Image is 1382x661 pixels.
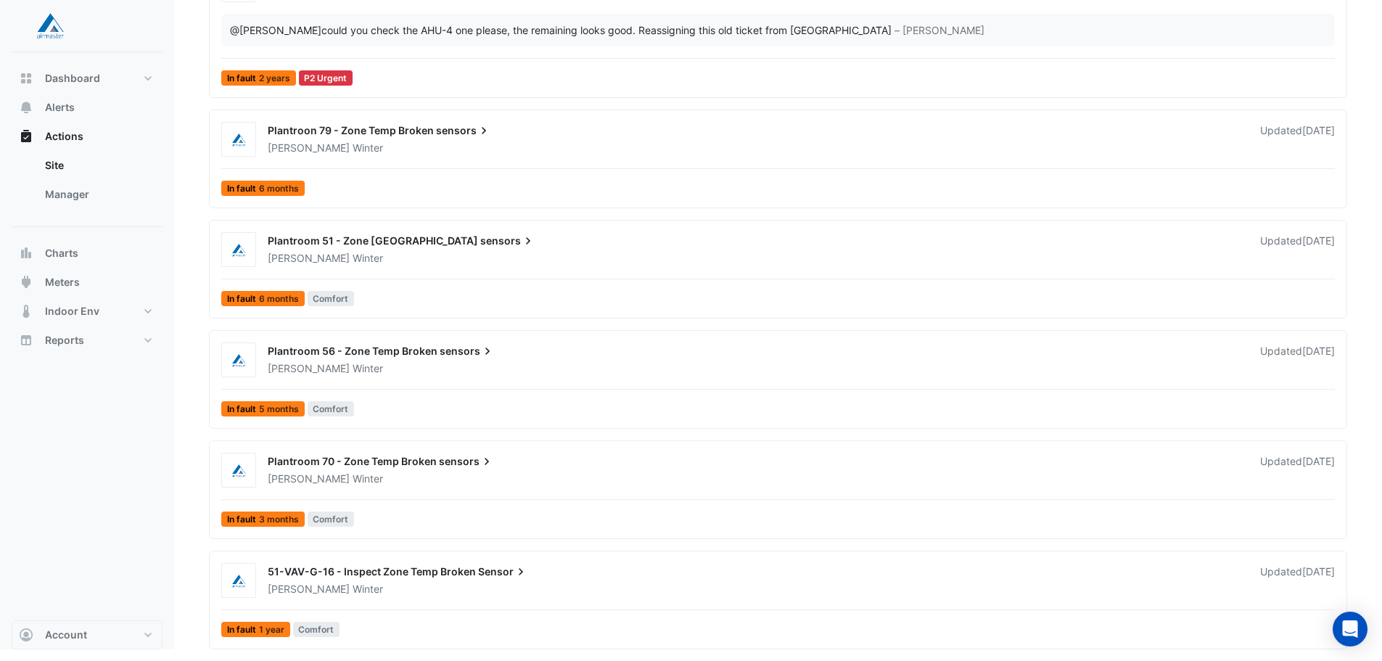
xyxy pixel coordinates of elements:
button: Dashboard [12,64,163,93]
span: 3 months [259,515,299,524]
div: Actions [12,151,163,215]
span: Indoor Env [45,304,99,319]
button: Indoor Env [12,297,163,326]
span: Thu 31-Jul-2025 15:09 AEST [1302,455,1335,467]
span: Meters [45,275,80,290]
span: In fault [221,512,305,527]
img: Airmaster Australia [222,464,255,478]
span: [PERSON_NAME] [268,362,350,374]
span: 1 year [259,625,284,634]
span: [PERSON_NAME] [268,472,350,485]
img: Airmaster Australia [222,574,255,588]
span: Plantroom 70 - Zone Temp Broken [268,455,437,467]
app-icon: Actions [19,129,33,144]
span: Winter [353,472,383,486]
span: [PERSON_NAME] [268,141,350,154]
span: cwinter@airmaster.com.au [Airmaster Australia] [230,24,321,36]
span: In fault [221,70,296,86]
a: Manager [33,180,163,209]
span: Charts [45,246,78,260]
button: Charts [12,239,163,268]
span: Winter [353,251,383,266]
span: 51-VAV-G-16 - Inspect Zone Temp Broken [268,565,476,578]
button: Meters [12,268,163,297]
span: 6 months [259,184,299,193]
span: sensors [480,234,535,248]
span: In fault [221,181,305,196]
span: 6 months [259,295,299,303]
span: Thu 31-Jul-2025 15:15 AEST [1302,345,1335,357]
div: Updated [1260,454,1335,486]
span: 2 years [259,74,290,83]
app-icon: Alerts [19,100,33,115]
div: Updated [1260,344,1335,376]
button: Reports [12,326,163,355]
app-icon: Reports [19,333,33,348]
app-icon: Charts [19,246,33,260]
span: Comfort [308,291,355,306]
div: Updated [1260,234,1335,266]
span: sensors [440,344,495,358]
span: sensors [439,454,494,469]
button: Actions [12,122,163,151]
img: Company Logo [17,12,83,41]
span: Tue 26-Aug-2025 13:49 AEST [1302,124,1335,136]
span: Account [45,628,87,642]
span: Comfort [308,401,355,416]
div: P2 Urgent [299,70,353,86]
span: Thu 21-Aug-2025 10:05 AEST [1302,234,1335,247]
span: In fault [221,291,305,306]
span: sensors [436,123,491,138]
span: Plantroon 79 - Zone Temp Broken [268,124,434,136]
span: In fault [221,622,290,637]
div: Updated [1260,123,1335,155]
app-icon: Indoor Env [19,304,33,319]
app-icon: Meters [19,275,33,290]
span: Comfort [308,512,355,527]
span: – [PERSON_NAME] [894,22,984,38]
span: Winter [353,361,383,376]
div: Open Intercom Messenger [1333,612,1367,646]
span: Plantroom 51 - Zone [GEOGRAPHIC_DATA] [268,234,478,247]
img: Airmaster Australia [222,353,255,368]
div: could you check the AHU-4 one please, the remaining looks good. Reassigning this old ticket from ... [230,22,892,38]
span: Sensor [478,564,528,579]
button: Alerts [12,93,163,122]
span: Alerts [45,100,75,115]
button: Account [12,620,163,649]
span: Plantroom 56 - Zone Temp Broken [268,345,437,357]
img: Airmaster Australia [222,133,255,147]
span: 5 months [259,405,299,414]
span: In fault [221,401,305,416]
span: Winter [353,582,383,596]
span: Winter [353,141,383,155]
div: Updated [1260,564,1335,596]
span: [PERSON_NAME] [268,583,350,595]
span: Reports [45,333,84,348]
span: [PERSON_NAME] [268,252,350,264]
span: Actions [45,129,83,144]
span: Tue 25-Mar-2025 09:32 AEDT [1302,565,1335,578]
app-icon: Dashboard [19,71,33,86]
a: Site [33,151,163,180]
img: Airmaster Australia [222,243,255,258]
span: Dashboard [45,71,100,86]
span: Comfort [293,622,340,637]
